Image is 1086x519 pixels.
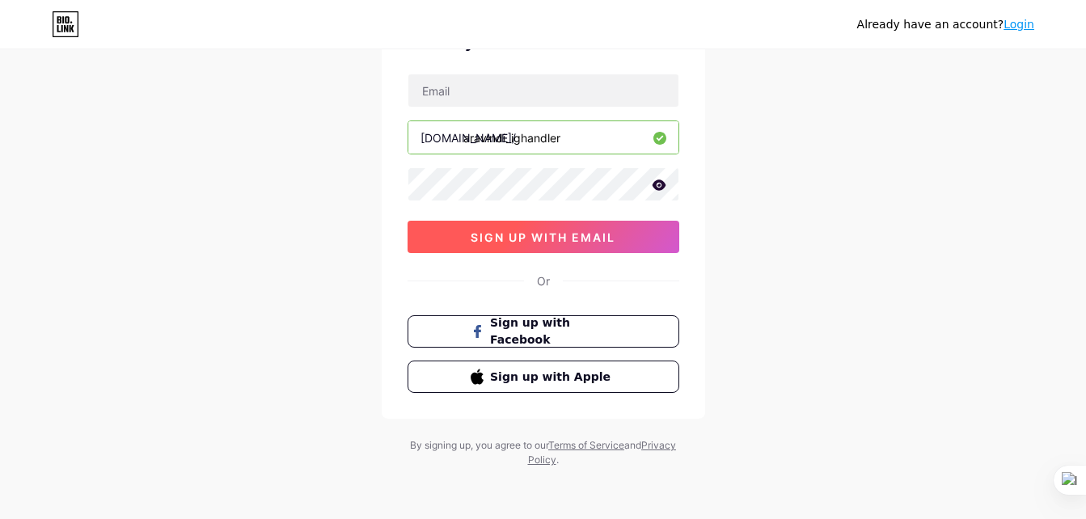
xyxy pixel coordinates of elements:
[408,221,679,253] button: sign up with email
[537,272,550,289] div: Or
[420,129,516,146] div: [DOMAIN_NAME]/
[408,315,679,348] button: Sign up with Facebook
[408,121,678,154] input: username
[490,369,615,386] span: Sign up with Apple
[408,361,679,393] button: Sign up with Apple
[857,16,1034,33] div: Already have an account?
[548,439,624,451] a: Terms of Service
[1004,18,1034,31] a: Login
[406,438,681,467] div: By signing up, you agree to our and .
[490,314,615,348] span: Sign up with Facebook
[408,74,678,107] input: Email
[471,230,615,244] span: sign up with email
